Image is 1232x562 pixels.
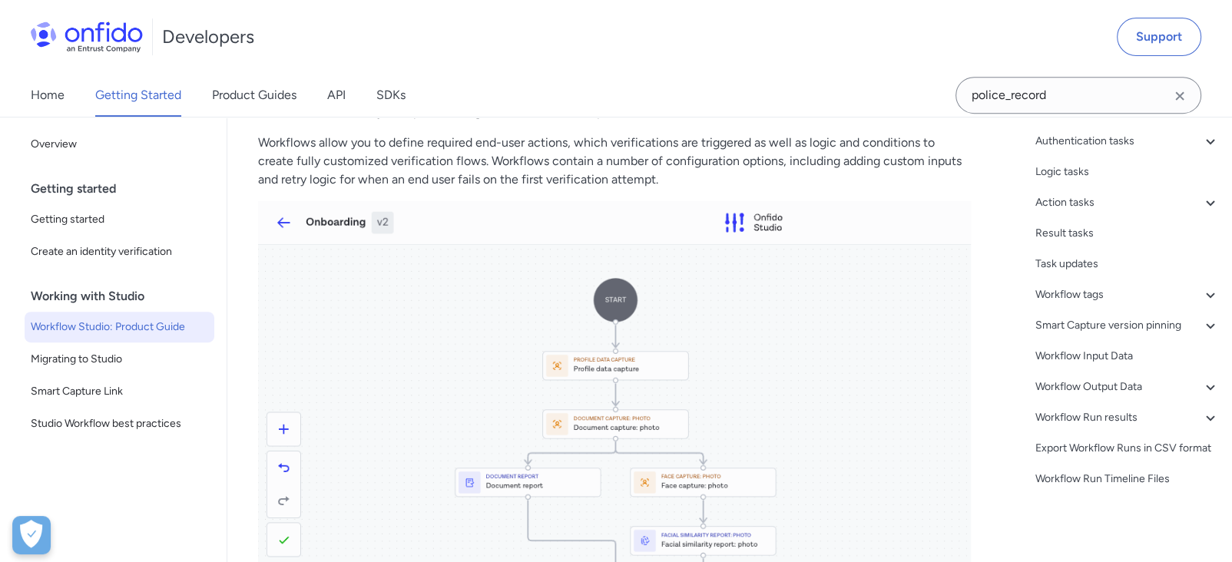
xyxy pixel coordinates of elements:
a: Getting Started [95,74,181,117]
span: Workflow Studio: Product Guide [31,318,208,336]
a: Getting started [25,204,214,235]
a: Workflow Run Timeline Files [1035,470,1220,488]
a: Overview [25,129,214,160]
img: Onfido Logo [31,21,143,52]
a: Export Workflow Runs in CSV format [1035,439,1220,458]
input: Onfido search input field [955,77,1201,114]
a: Workflow Input Data [1035,347,1220,365]
a: Smart Capture version pinning [1035,316,1220,335]
a: Support [1117,18,1201,56]
a: Product Guides [212,74,296,117]
a: SDKs [376,74,406,117]
a: Migrating to Studio [25,344,214,375]
span: Studio Workflow best practices [31,415,208,433]
button: Open Preferences [12,516,51,554]
div: Getting started [31,174,220,204]
span: Overview [31,135,208,154]
svg: Clear search field button [1171,87,1189,105]
a: Home [31,74,65,117]
a: Result tasks [1035,224,1220,243]
h1: Developers [162,25,254,49]
a: Workflow Studio: Product Guide [25,312,214,342]
span: Migrating to Studio [31,350,208,369]
a: Smart Capture Link [25,376,214,407]
span: Getting started [31,210,208,229]
div: Working with Studio [31,281,220,312]
span: Smart Capture Link [31,382,208,401]
a: API [327,74,346,117]
div: Cookie Preferences [12,516,51,554]
a: Authentication tasks [1035,132,1220,150]
a: Action tasks [1035,193,1220,212]
a: Task updates [1035,255,1220,273]
a: Logic tasks [1035,163,1220,181]
span: Create an identity verification [31,243,208,261]
a: Workflow Run results [1035,408,1220,427]
a: Create an identity verification [25,236,214,267]
a: Workflow tags [1035,286,1220,304]
a: Workflow Output Data [1035,378,1220,396]
p: Workflows allow you to define required end-user actions, which verifications are triggered as wel... [258,134,971,189]
a: Studio Workflow best practices [25,408,214,439]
